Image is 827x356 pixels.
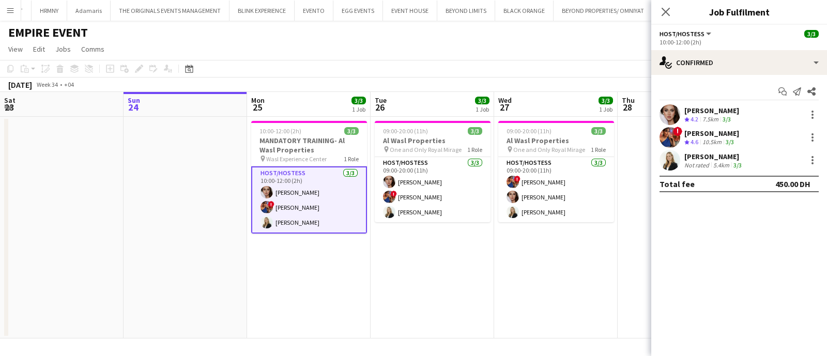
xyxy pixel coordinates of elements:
[8,25,88,40] h1: EMPIRE EVENT
[4,96,16,105] span: Sat
[684,106,739,115] div: [PERSON_NAME]
[111,1,229,21] button: THE ORIGINALS EVENTS MANAGEMENT
[391,191,397,197] span: !
[651,5,827,19] h3: Job Fulfilment
[513,146,585,153] span: One and Only Royal Mirage
[383,1,437,21] button: EVENT HOUSE
[684,129,739,138] div: [PERSON_NAME]
[295,1,333,21] button: EVENTO
[352,105,365,113] div: 1 Job
[599,105,612,113] div: 1 Job
[723,115,731,123] app-skills-label: 3/3
[8,80,32,90] div: [DATE]
[684,161,711,169] div: Not rated
[591,127,606,135] span: 3/3
[126,101,140,113] span: 24
[775,179,810,189] div: 450.00 DH
[250,101,265,113] span: 25
[333,1,383,21] button: EGG EVENTS
[498,121,614,222] app-job-card: 09:00-20:00 (11h)3/3Al Wasl Properties One and Only Royal Mirage1 RoleHost/Hostess3/309:00-20:00 ...
[344,127,359,135] span: 3/3
[67,1,111,21] button: Adamaris
[259,127,301,135] span: 10:00-12:00 (2h)
[684,152,744,161] div: [PERSON_NAME]
[497,101,512,113] span: 27
[4,42,27,56] a: View
[81,44,104,54] span: Comms
[700,138,724,147] div: 10.5km
[344,155,359,163] span: 1 Role
[229,1,295,21] button: BLINK EXPERIENCE
[64,81,74,88] div: +04
[375,136,491,145] h3: Al Wasl Properties
[375,157,491,222] app-card-role: Host/Hostess3/309:00-20:00 (11h)[PERSON_NAME]![PERSON_NAME][PERSON_NAME]
[467,146,482,153] span: 1 Role
[29,42,49,56] a: Edit
[620,101,635,113] span: 28
[660,30,705,38] span: Host/Hostess
[622,96,635,105] span: Thu
[660,30,713,38] button: Host/Hostess
[383,127,428,135] span: 09:00-20:00 (11h)
[498,136,614,145] h3: Al Wasl Properties
[33,44,45,54] span: Edit
[51,42,75,56] a: Jobs
[673,127,682,136] span: !
[373,101,387,113] span: 26
[514,176,520,182] span: !
[55,44,71,54] span: Jobs
[495,1,554,21] button: BLACK ORANGE
[351,97,366,104] span: 3/3
[375,121,491,222] app-job-card: 09:00-20:00 (11h)3/3Al Wasl Properties One and Only Royal Mirage1 RoleHost/Hostess3/309:00-20:00 ...
[34,81,60,88] span: Week 34
[599,97,613,104] span: 3/3
[476,105,489,113] div: 1 Job
[251,121,367,234] app-job-card: 10:00-12:00 (2h)3/3MANDATORY TRAINING- Al Wasl Properties Wasl Experience Center1 RoleHost/Hostes...
[251,166,367,234] app-card-role: Host/Hostess3/310:00-12:00 (2h)[PERSON_NAME]![PERSON_NAME][PERSON_NAME]
[591,146,606,153] span: 1 Role
[498,96,512,105] span: Wed
[660,179,695,189] div: Total fee
[375,96,387,105] span: Tue
[268,201,274,207] span: !
[251,136,367,154] h3: MANDATORY TRAINING- Al Wasl Properties
[32,1,67,21] button: HRMNY
[651,50,827,75] div: Confirmed
[468,127,482,135] span: 3/3
[8,44,23,54] span: View
[554,1,653,21] button: BEYOND PROPERTIES/ OMNIYAT
[3,101,16,113] span: 23
[77,42,109,56] a: Comms
[251,96,265,105] span: Mon
[804,30,819,38] span: 3/3
[711,161,731,169] div: 5.4km
[128,96,140,105] span: Sun
[475,97,489,104] span: 3/3
[726,138,734,146] app-skills-label: 3/3
[700,115,721,124] div: 7.5km
[498,157,614,222] app-card-role: Host/Hostess3/309:00-20:00 (11h)![PERSON_NAME][PERSON_NAME][PERSON_NAME]
[266,155,327,163] span: Wasl Experience Center
[733,161,742,169] app-skills-label: 3/3
[437,1,495,21] button: BEYOND LIMITS
[390,146,462,153] span: One and Only Royal Mirage
[691,138,698,146] span: 4.6
[691,115,698,123] span: 4.2
[660,38,819,46] div: 10:00-12:00 (2h)
[507,127,552,135] span: 09:00-20:00 (11h)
